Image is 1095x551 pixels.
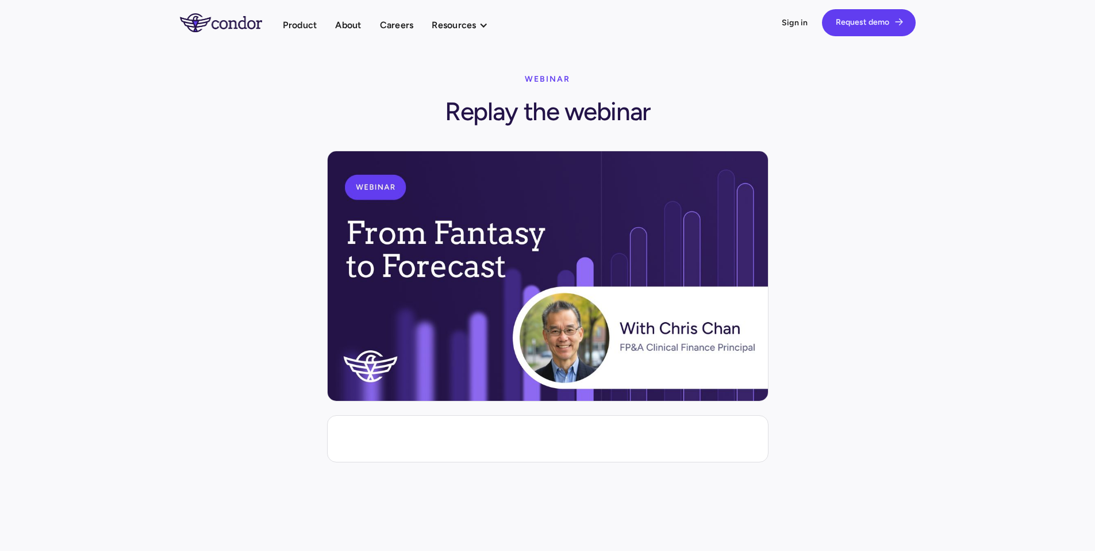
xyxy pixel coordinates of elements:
div: Resources [432,17,476,33]
span:  [894,17,903,26]
a: Product [283,17,317,33]
a: Request demo [822,9,916,36]
h1: Replay the webinar [445,91,650,128]
a: About [335,17,361,33]
a: Sign in [782,17,808,29]
a: Careers [380,17,414,33]
div: Webinar [525,68,570,91]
